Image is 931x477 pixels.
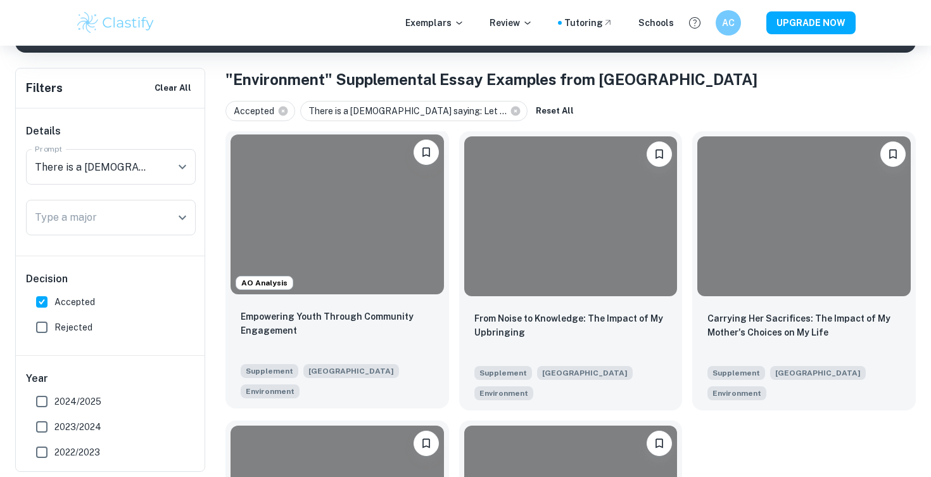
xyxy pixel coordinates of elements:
span: There is a [DEMOGRAPHIC_DATA] saying: Let ... [308,104,512,118]
img: Clastify logo [75,10,156,36]
a: Schools [638,16,674,30]
button: Bookmark [880,141,906,167]
span: [GEOGRAPHIC_DATA] [303,364,399,378]
p: From Noise to Knowledge: The Impact of My Upbringing [474,311,668,339]
span: 2024/2025 [54,395,101,408]
span: Supplement [707,366,765,380]
span: Rejected [54,320,92,334]
span: Supplement [474,366,532,380]
button: Help and Feedback [684,12,706,34]
span: Accepted [54,295,95,309]
button: UPGRADE NOW [766,11,856,34]
p: Empowering Youth Through Community Engagement [241,310,434,337]
span: Environment [712,388,761,399]
span: There is a Quaker saying: Let your life speak. Describe the environment in which you were raised ... [241,383,300,398]
label: Prompt [35,143,63,154]
button: Clear All [151,79,194,98]
span: 2022/2023 [54,445,100,459]
p: Review [490,16,533,30]
a: BookmarkFrom Noise to Knowledge: The Impact of My UpbringingSupplement[GEOGRAPHIC_DATA]There is a... [459,131,683,410]
button: Bookmark [414,431,439,456]
button: Open [174,158,191,176]
span: AO Analysis [236,277,293,289]
a: Tutoring [564,16,613,30]
span: Environment [246,386,294,397]
a: BookmarkCarrying Her Sacrifices: The Impact of My Mother's Choices on My LifeSupplement[GEOGRAPHI... [692,131,916,410]
button: Reset All [533,101,577,121]
span: [GEOGRAPHIC_DATA] [537,366,633,380]
button: Bookmark [414,140,439,165]
h1: "Environment" Supplemental Essay Examples from [GEOGRAPHIC_DATA] [225,68,916,91]
h6: Decision [26,271,196,287]
h6: Details [26,124,196,139]
span: There is a Quaker saying: Let your life speak. Describe the environment in which you were raised ... [474,385,533,400]
p: Carrying Her Sacrifices: The Impact of My Mother's Choices on My Life [707,311,901,339]
div: Accepted [225,101,295,121]
h6: Year [26,371,196,386]
button: Bookmark [647,431,672,456]
span: There is a Quaker saying: Let your life speak. Describe the environment in which you were raised ... [707,385,766,400]
span: Accepted [234,104,280,118]
span: 2023/2024 [54,420,101,434]
span: Supplement [241,364,298,378]
button: Bookmark [647,141,672,167]
button: AC [716,10,741,36]
a: AO AnalysisBookmarkEmpowering Youth Through Community EngagementSupplement[GEOGRAPHIC_DATA]There ... [225,131,449,410]
span: [GEOGRAPHIC_DATA] [770,366,866,380]
button: Open [174,209,191,226]
h6: AC [721,16,736,30]
p: Exemplars [405,16,464,30]
div: There is a [DEMOGRAPHIC_DATA] saying: Let ... [300,101,528,121]
span: Environment [479,388,528,399]
h6: Filters [26,79,63,97]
